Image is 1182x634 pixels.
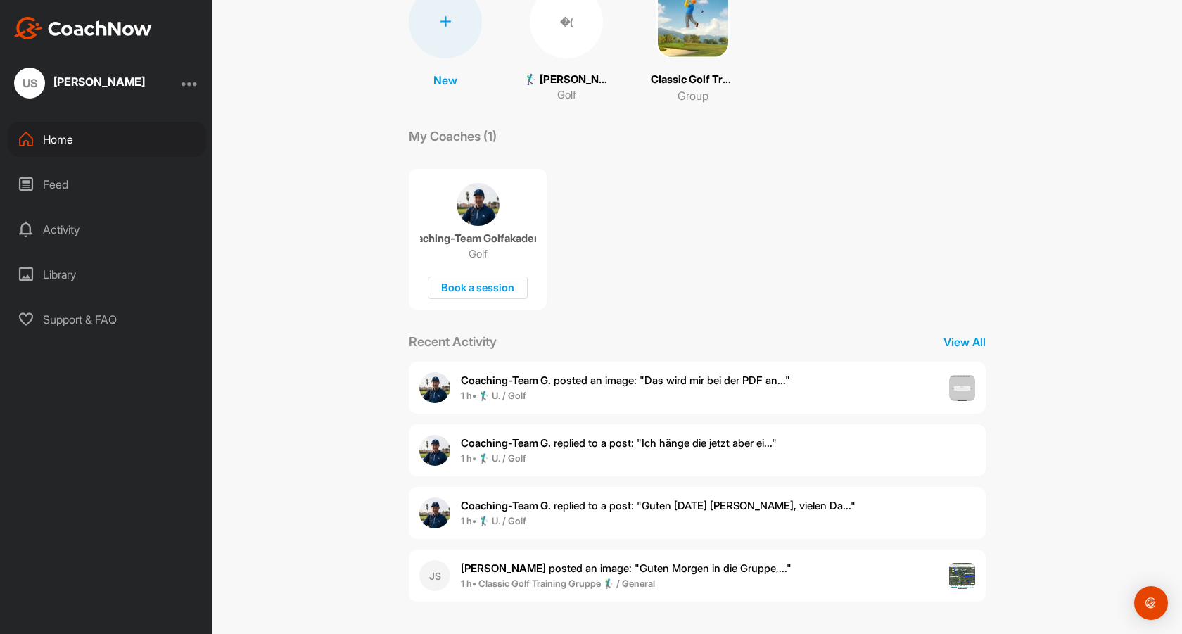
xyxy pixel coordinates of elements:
[943,334,986,350] p: View All
[433,72,457,89] p: New
[428,277,528,300] div: Book a session
[557,87,576,103] p: Golf
[461,562,546,575] b: [PERSON_NAME]
[461,578,655,589] b: 1 h • Classic Golf Training Gruppe 🏌️‍♂️ / General
[461,436,551,450] b: Coaching-Team G.
[14,17,152,39] img: CoachNow
[419,435,450,466] img: user avatar
[8,167,206,202] div: Feed
[419,497,450,528] img: user avatar
[419,560,450,591] div: JS
[461,499,856,512] span: replied to a post : "Guten [DATE] [PERSON_NAME], vielen Da..."
[461,452,526,464] b: 1 h • 🏌‍♂ U. / Golf
[461,374,551,387] b: Coaching-Team G.
[461,374,790,387] span: posted an image : " Das wird mir bei der PDF an... "
[53,76,145,87] div: [PERSON_NAME]
[409,127,497,146] p: My Coaches (1)
[461,562,792,575] span: posted an image : " Guten Morgen in die Gruppe,... "
[461,436,777,450] span: replied to a post : "Ich hänge die jetzt aber ei..."
[420,232,536,246] p: Coaching-Team Golfakademie
[1134,586,1168,620] div: Open Intercom Messenger
[8,122,206,157] div: Home
[949,563,976,590] img: post image
[461,499,551,512] b: Coaching-Team G.
[8,257,206,292] div: Library
[651,72,735,88] p: Classic Golf Training Gruppe 🏌️‍♂️
[14,68,45,99] div: US
[524,72,609,88] p: 🏌‍♂ [PERSON_NAME] (35.7)
[8,212,206,247] div: Activity
[419,372,450,403] img: user avatar
[469,247,488,261] p: Golf
[457,183,500,226] img: coach avatar
[949,375,976,402] img: post image
[8,302,206,337] div: Support & FAQ
[461,515,526,526] b: 1 h • 🏌‍♂ U. / Golf
[678,87,708,104] p: Group
[461,390,526,401] b: 1 h • 🏌‍♂ U. / Golf
[409,332,497,351] p: Recent Activity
